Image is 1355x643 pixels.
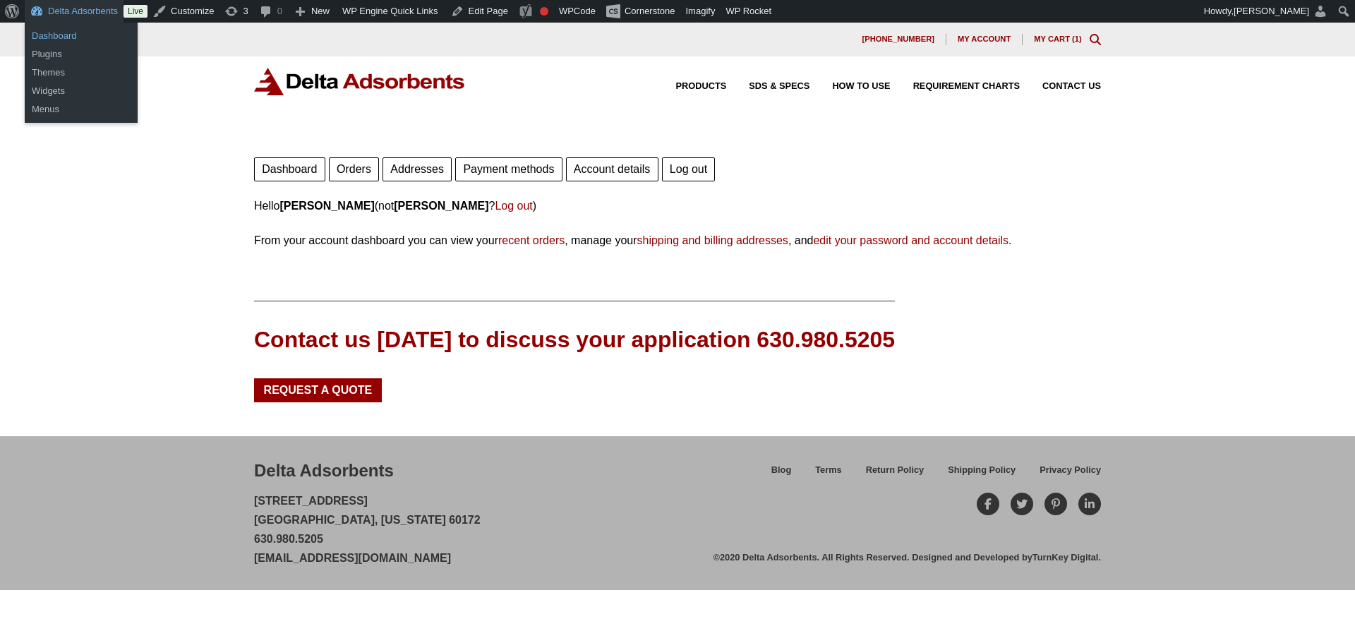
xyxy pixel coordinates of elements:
[749,82,809,91] span: SDS & SPECS
[1020,82,1101,91] a: Contact Us
[809,82,890,91] a: How to Use
[1034,35,1082,43] a: My Cart (1)
[1042,82,1101,91] span: Contact Us
[254,157,325,181] a: Dashboard
[726,82,809,91] a: SDS & SPECS
[662,157,716,181] a: Log out
[495,200,532,212] a: Log out
[913,82,1020,91] span: Requirement Charts
[815,466,841,475] span: Terms
[25,27,138,45] a: Dashboard
[676,82,727,91] span: Products
[958,35,1011,43] span: My account
[540,7,548,16] div: Focus keyphrase not set
[850,34,946,45] a: [PHONE_NUMBER]
[832,82,890,91] span: How to Use
[254,459,394,483] div: Delta Adsorbents
[759,462,803,487] a: Blog
[254,68,466,95] img: Delta Adsorbents
[254,231,1101,250] p: From your account dashboard you can view your , manage your , and .
[254,154,1101,181] nav: Account pages
[866,466,925,475] span: Return Policy
[254,491,481,568] p: [STREET_ADDRESS] [GEOGRAPHIC_DATA], [US_STATE] 60172 630.980.5205
[25,45,138,64] a: Plugins
[25,23,138,68] ul: Delta Adsorbents
[854,462,937,487] a: Return Policy
[254,378,382,402] a: Request a Quote
[25,100,138,119] a: Menus
[124,5,147,18] a: Live
[1090,34,1101,45] div: Toggle Modal Content
[713,551,1101,564] div: ©2020 Delta Adsorbents. All Rights Reserved. Designed and Developed by .
[1028,462,1101,487] a: Privacy Policy
[654,82,727,91] a: Products
[1040,466,1101,475] span: Privacy Policy
[803,462,853,487] a: Terms
[862,35,934,43] span: [PHONE_NUMBER]
[936,462,1028,487] a: Shipping Policy
[25,59,138,123] ul: Delta Adsorbents
[1234,6,1309,16] span: [PERSON_NAME]
[1032,552,1099,563] a: TurnKey Digital
[329,157,379,181] a: Orders
[498,234,565,246] a: recent orders
[637,234,788,246] a: shipping and billing addresses
[25,82,138,100] a: Widgets
[455,157,562,181] a: Payment methods
[383,157,452,181] a: Addresses
[254,324,895,356] div: Contact us [DATE] to discuss your application 630.980.5205
[25,64,138,82] a: Themes
[254,552,451,564] a: [EMAIL_ADDRESS][DOMAIN_NAME]
[264,385,373,396] span: Request a Quote
[946,34,1023,45] a: My account
[254,196,1101,215] p: Hello (not ? )
[891,82,1020,91] a: Requirement Charts
[1075,35,1079,43] span: 1
[394,200,488,212] strong: [PERSON_NAME]
[948,466,1016,475] span: Shipping Policy
[279,200,374,212] strong: [PERSON_NAME]
[813,234,1008,246] a: edit your password and account details
[566,157,658,181] a: Account details
[771,466,791,475] span: Blog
